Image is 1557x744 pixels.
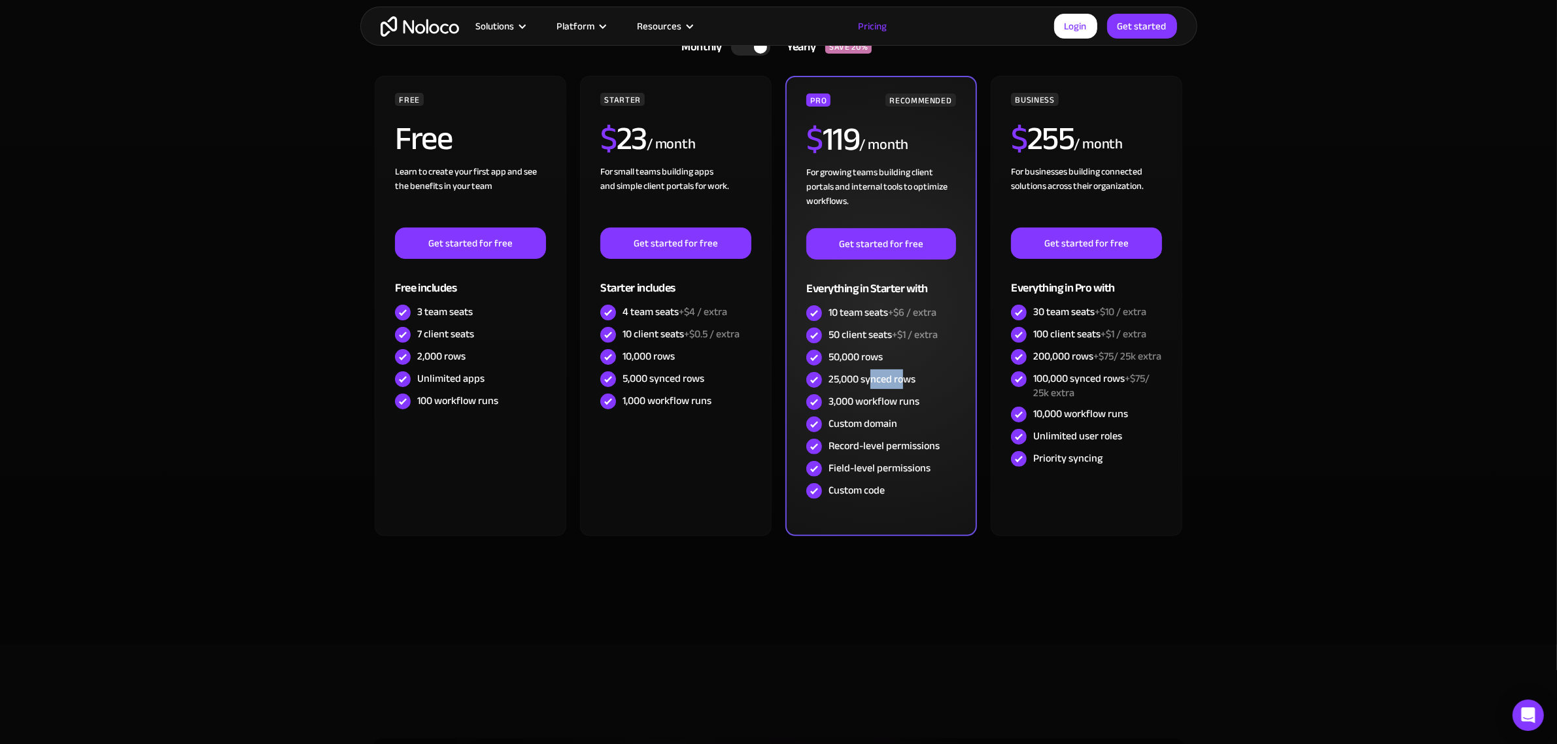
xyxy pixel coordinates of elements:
a: home [381,16,459,37]
div: Starter includes [600,259,751,301]
div: Platform [556,18,594,35]
span: +$10 / extra [1095,302,1146,322]
div: 100,000 synced rows [1033,371,1161,400]
div: STARTER [600,93,644,106]
span: +$6 / extra [888,303,936,322]
span: +$75/ 25k extra [1093,347,1161,366]
span: +$0.5 / extra [684,324,740,344]
div: Everything in Pro with [1011,259,1161,301]
div: SAVE 20% [825,41,872,54]
div: Solutions [475,18,514,35]
a: Get started for free [600,228,751,259]
div: 1,000 workflow runs [623,394,711,408]
div: FREE [395,93,424,106]
a: Get started for free [395,228,545,259]
span: $ [806,109,823,170]
div: / month [1074,134,1123,155]
div: Solutions [459,18,540,35]
a: Login [1054,14,1097,39]
div: Yearly [770,37,825,57]
div: Field-level permissions [829,461,931,475]
div: 5,000 synced rows [623,371,704,386]
span: $ [600,108,617,169]
div: 4 team seats [623,305,727,319]
div: For businesses building connected solutions across their organization. ‍ [1011,165,1161,228]
div: 10,000 workflow runs [1033,407,1128,421]
a: Get started for free [1011,228,1161,259]
div: 100 workflow runs [417,394,498,408]
div: Unlimited user roles [1033,429,1122,443]
div: 3 team seats [417,305,473,319]
div: Unlimited apps [417,371,485,386]
div: 25,000 synced rows [829,372,915,386]
div: Learn to create your first app and see the benefits in your team ‍ [395,165,545,228]
div: For growing teams building client portals and internal tools to optimize workflows. [806,165,955,228]
div: Platform [540,18,621,35]
span: +$4 / extra [679,302,727,322]
div: PRO [806,93,830,107]
div: 30 team seats [1033,305,1146,319]
div: 10 team seats [829,305,936,320]
a: Get started [1107,14,1177,39]
div: Resources [621,18,708,35]
div: 3,000 workflow runs [829,394,919,409]
div: 10,000 rows [623,349,675,364]
span: +$1 / extra [1101,324,1146,344]
div: 200,000 rows [1033,349,1161,364]
div: Record-level permissions [829,439,940,453]
div: RECOMMENDED [885,93,955,107]
div: Free includes [395,259,545,301]
div: Monthly [666,37,732,57]
div: Custom code [829,483,885,498]
div: 2,000 rows [417,349,466,364]
div: Everything in Starter with [806,260,955,302]
span: +$75/ 25k extra [1033,369,1150,403]
div: 10 client seats [623,327,740,341]
h2: 255 [1011,122,1074,155]
span: +$1 / extra [892,325,938,345]
div: Resources [637,18,681,35]
div: 50,000 rows [829,350,883,364]
h2: Free [395,122,452,155]
div: BUSINESS [1011,93,1058,106]
div: Open Intercom Messenger [1513,700,1544,731]
div: / month [647,134,696,155]
div: / month [859,135,908,156]
div: Priority syncing [1033,451,1103,465]
span: $ [1011,108,1027,169]
div: 7 client seats [417,327,474,341]
div: For small teams building apps and simple client portals for work. ‍ [600,165,751,228]
div: 100 client seats [1033,327,1146,341]
div: 50 client seats [829,328,938,342]
a: Pricing [842,18,903,35]
h2: 119 [806,123,859,156]
h2: 23 [600,122,647,155]
a: Get started for free [806,228,955,260]
div: Custom domain [829,416,897,431]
